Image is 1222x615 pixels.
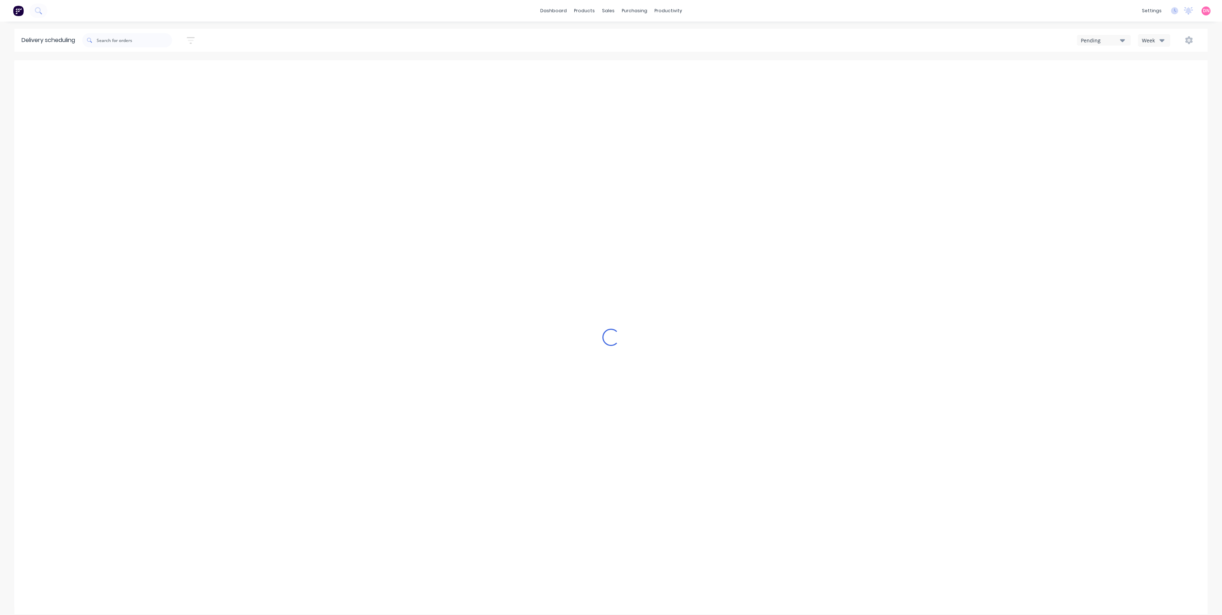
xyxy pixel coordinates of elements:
span: DN [1203,8,1209,14]
div: products [570,5,598,16]
div: purchasing [618,5,651,16]
div: sales [598,5,618,16]
a: dashboard [537,5,570,16]
div: Delivery scheduling [14,29,82,52]
div: Pending [1081,37,1120,44]
button: Pending [1077,35,1131,46]
div: settings [1138,5,1165,16]
img: Factory [13,5,24,16]
input: Search for orders [97,33,172,47]
button: Week [1138,34,1170,47]
div: Week [1142,37,1163,44]
div: productivity [651,5,686,16]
